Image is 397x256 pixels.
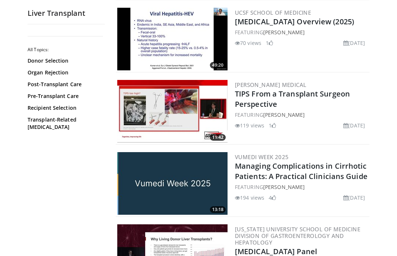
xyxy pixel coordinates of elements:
li: 194 views [235,194,264,201]
a: Pre-Transplant Care [28,92,101,100]
h2: Liver Transplant [28,8,105,18]
li: [DATE] [343,39,365,47]
a: [PERSON_NAME] [263,29,305,36]
li: 1 [269,122,276,129]
a: [PERSON_NAME] [263,111,305,118]
a: 13:18 [117,152,228,215]
a: Vumedi Week 2025 [235,153,289,161]
span: 13:18 [210,206,226,213]
a: Organ Rejection [28,69,101,76]
span: 11:42 [210,134,226,141]
a: UCSF School of Medicine [235,9,311,16]
li: 4 [269,194,276,201]
span: 49:20 [210,62,226,69]
a: Managing Complications in Cirrhotic Patients: A Practical Clinicians Guide [235,161,368,181]
div: FEATURING [235,111,368,119]
li: 119 views [235,122,264,129]
a: [US_STATE] University School of Medicine Division of Gastroenterology and Hepatology [235,225,360,246]
h2: All Topics: [28,47,103,53]
div: FEATURING [235,183,368,191]
img: b79064c7-a40b-4262-95d7-e83347a42cae.jpg.300x170_q85_crop-smart_upscale.jpg [117,152,228,215]
li: 70 views [235,39,261,47]
li: [DATE] [343,194,365,201]
div: FEATURING [235,28,368,36]
a: 11:42 [117,80,228,143]
a: [MEDICAL_DATA] Overview (2025) [235,17,354,27]
a: Recipient Selection [28,104,101,112]
a: 49:20 [117,8,228,70]
li: 1 [266,39,273,47]
a: TIPS From a Transplant Surgeon Perspective [235,89,350,109]
a: Transplant-Related [MEDICAL_DATA] [28,116,101,131]
a: Post-Transplant Care [28,81,101,88]
a: Donor Selection [28,57,101,64]
li: [DATE] [343,122,365,129]
img: 4003d3dc-4d84-4588-a4af-bb6b84f49ae6.300x170_q85_crop-smart_upscale.jpg [117,80,228,143]
a: [PERSON_NAME] Medical [235,81,306,88]
a: [PERSON_NAME] [263,183,305,190]
img: ea42436e-fcb2-4139-9393-55884e98787b.300x170_q85_crop-smart_upscale.jpg [117,8,228,70]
